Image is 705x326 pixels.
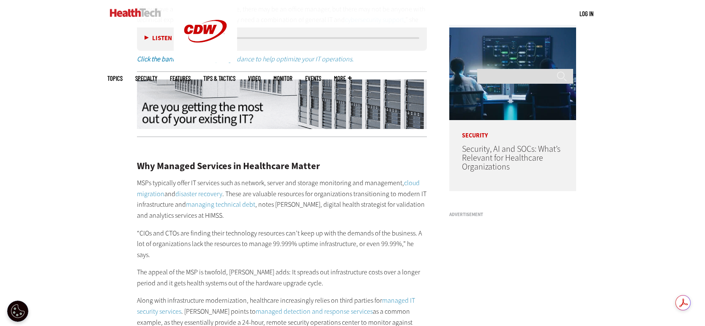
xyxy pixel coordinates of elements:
[305,75,321,82] a: Events
[137,178,420,198] a: cloud migration
[175,189,222,198] a: disaster recovery
[449,120,576,139] p: Security
[7,301,28,322] div: Cookie Settings
[137,228,427,260] p: “CIOs and CTOs are finding their technology resources can’t keep up with the demands of the busin...
[170,75,191,82] a: Features
[334,75,352,82] span: More
[137,267,427,288] p: The appeal of the MSP is twofold, [PERSON_NAME] adds: It spreads out infrastructure costs over a ...
[174,56,237,65] a: CDW
[203,75,235,82] a: Tips & Tactics
[7,301,28,322] button: Open Preferences
[137,162,427,171] h2: Why Managed Services in Healthcare Matter
[462,143,560,173] a: Security, AI and SOCs: What’s Relevant for Healthcare Organizations
[579,10,593,17] a: Log in
[256,307,373,316] a: managed detection and response services
[137,178,427,221] p: MSPs typically offer IT services such as network, server and storage monitoring and management, a...
[110,8,161,17] img: Home
[135,75,157,82] span: Specialty
[273,75,292,82] a: MonITor
[107,75,123,82] span: Topics
[449,212,576,217] h3: Advertisement
[186,200,255,209] a: managing technical debt
[579,9,593,18] div: User menu
[137,79,427,129] img: ht-itoperations-animated-2024-uncover-desktop
[449,25,576,120] img: security team in high-tech computer room
[248,75,261,82] a: Video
